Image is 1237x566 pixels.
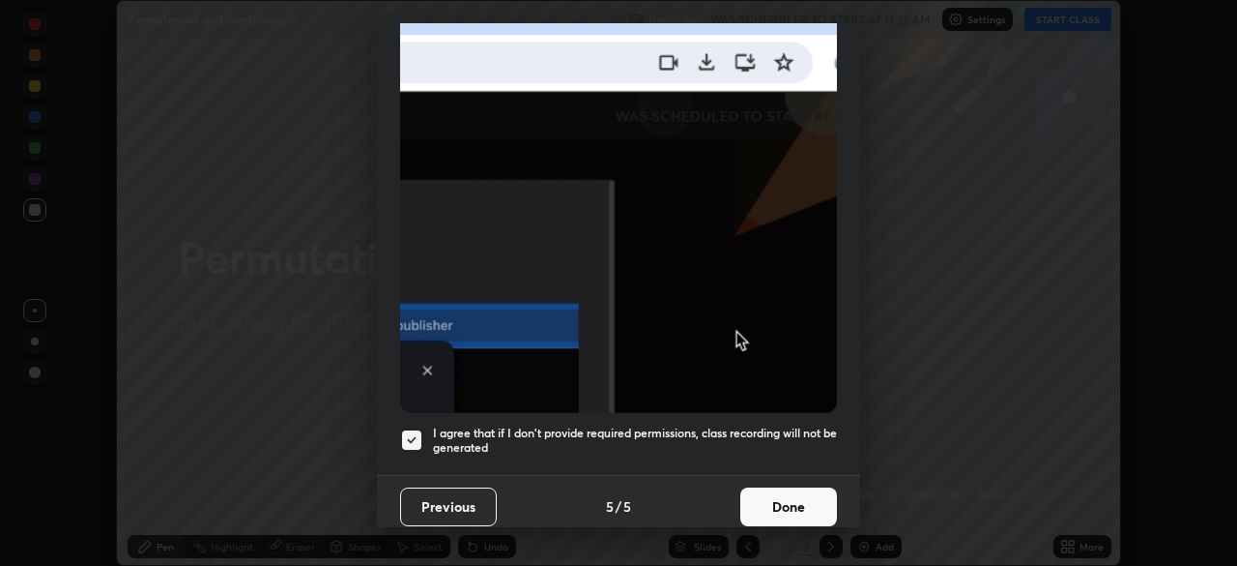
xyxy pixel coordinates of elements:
[606,496,614,517] h4: 5
[616,496,621,517] h4: /
[623,496,631,517] h4: 5
[433,426,837,456] h5: I agree that if I don't provide required permissions, class recording will not be generated
[400,488,497,526] button: Previous
[740,488,837,526] button: Done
